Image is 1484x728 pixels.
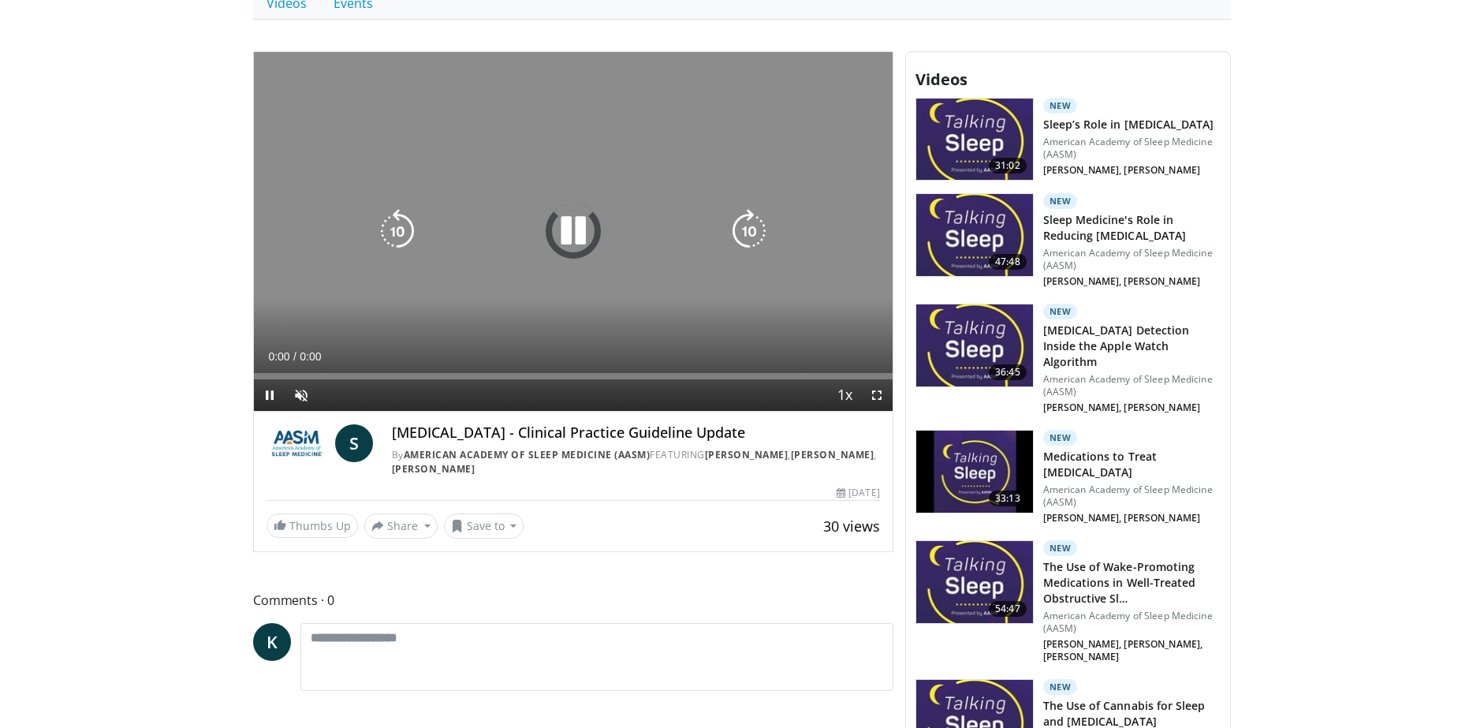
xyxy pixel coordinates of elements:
h3: The Use of Wake-Promoting Medications in Well-Treated Obstructive Sl… [1043,559,1221,607]
button: Share [364,513,438,539]
button: Pause [254,379,285,411]
span: 31:02 [989,158,1027,174]
h3: Sleep’s Role in [MEDICAL_DATA] [1043,117,1221,133]
img: decf10e8-d9fb-4464-9508-c95efd114918.150x105_q85_crop-smart_upscale.jpg [916,304,1033,386]
a: Thumbs Up [267,513,358,538]
a: 33:13 New Medications to Treat [MEDICAL_DATA] American Academy of Sleep Medicine (AASM) [PERSON_N... [915,430,1221,528]
span: 30 views [823,517,880,536]
button: Unmute [285,379,317,411]
div: Progress Bar [254,373,893,379]
p: New [1043,193,1078,209]
span: 36:45 [989,364,1027,380]
span: 54:47 [989,601,1027,617]
a: K [253,623,291,661]
img: American Academy of Sleep Medicine (AASM) [267,424,329,462]
img: bf6123b5-4ba5-4fce-9b7d-8c4be0c63331.150x105_q85_crop-smart_upscale.jpg [916,194,1033,276]
img: 89da289c-ce33-43ee-b256-7cd80e2c19a4.150x105_q85_crop-smart_upscale.jpg [916,99,1033,181]
a: 36:45 New [MEDICAL_DATA] Detection Inside the Apple Watch Algorithm American Academy of Sleep Med... [915,304,1221,417]
a: 31:02 New Sleep’s Role in [MEDICAL_DATA] American Academy of Sleep Medicine (AASM) [PERSON_NAME],... [915,98,1221,181]
button: Save to [444,513,524,539]
span: 0:00 [300,350,321,363]
div: [DATE] [837,486,879,500]
p: New [1043,430,1078,446]
h4: [MEDICAL_DATA] - Clinical Practice Guideline Update [392,424,880,442]
h3: Sleep Medicine's Role in Reducing [MEDICAL_DATA] [1043,212,1221,244]
span: Comments 0 [253,590,893,610]
a: [PERSON_NAME] [392,462,475,476]
span: 33:13 [989,491,1027,506]
p: American Academy of Sleep Medicine (AASM) [1043,247,1221,272]
p: New [1043,304,1078,319]
p: [PERSON_NAME], [PERSON_NAME] [1043,512,1221,525]
img: 29197e54-4b81-4e77-93dd-4c0352c555c8.150x105_q85_crop-smart_upscale.jpg [916,431,1033,513]
a: S [335,424,373,462]
h3: [MEDICAL_DATA] Detection Inside the Apple Watch Algorithm [1043,323,1221,370]
img: d230d475-a8f7-4ffa-8b78-58b2cc04b803.150x105_q85_crop-smart_upscale.jpg [916,541,1033,623]
a: [PERSON_NAME] [705,448,789,461]
p: American Academy of Sleep Medicine (AASM) [1043,610,1221,635]
p: [PERSON_NAME], [PERSON_NAME] [1043,164,1221,177]
video-js: Video Player [254,52,893,412]
span: 0:00 [268,350,289,363]
p: [PERSON_NAME], [PERSON_NAME] [1043,401,1221,414]
p: New [1043,540,1078,556]
p: American Academy of Sleep Medicine (AASM) [1043,136,1221,161]
p: [PERSON_NAME], [PERSON_NAME] [1043,275,1221,288]
p: American Academy of Sleep Medicine (AASM) [1043,483,1221,509]
span: / [293,350,296,363]
div: By FEATURING , , [392,448,880,476]
a: American Academy of Sleep Medicine (AASM) [404,448,651,461]
button: Fullscreen [861,379,893,411]
p: New [1043,679,1078,695]
button: Playback Rate [830,379,861,411]
span: Videos [915,69,968,90]
h3: Medications to Treat [MEDICAL_DATA] [1043,449,1221,480]
a: 47:48 New Sleep Medicine's Role in Reducing [MEDICAL_DATA] American Academy of Sleep Medicine (AA... [915,193,1221,291]
span: 47:48 [989,254,1027,270]
p: New [1043,98,1078,114]
a: [PERSON_NAME] [791,448,874,461]
p: American Academy of Sleep Medicine (AASM) [1043,373,1221,398]
a: 54:47 New The Use of Wake-Promoting Medications in Well-Treated Obstructive Sl… American Academy ... [915,540,1221,666]
p: [PERSON_NAME], [PERSON_NAME], [PERSON_NAME] [1043,638,1221,663]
